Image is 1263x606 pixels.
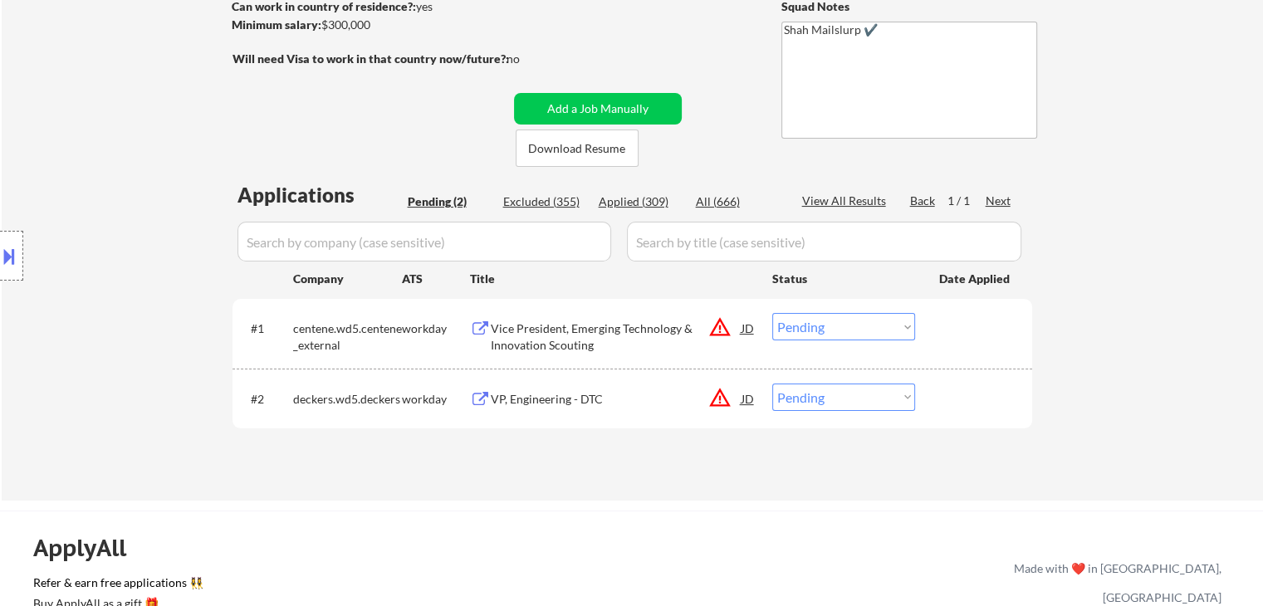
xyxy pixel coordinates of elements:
div: Back [910,193,937,209]
button: warning_amber [708,315,732,339]
div: Date Applied [939,271,1012,287]
input: Search by title (case sensitive) [627,222,1021,261]
div: JD [740,384,756,413]
div: workday [402,391,470,408]
div: Vice President, Emerging Technology & Innovation Scouting [491,320,742,353]
button: warning_amber [708,386,732,409]
div: Next [986,193,1012,209]
div: All (666) [696,193,779,210]
div: Pending (2) [408,193,491,210]
div: ATS [402,271,470,287]
div: no [507,51,554,67]
div: 1 / 1 [947,193,986,209]
div: VP, Engineering - DTC [491,391,742,408]
div: Company [293,271,402,287]
div: Applied (309) [599,193,682,210]
div: deckers.wd5.deckers [293,391,402,408]
div: JD [740,313,756,343]
strong: Will need Visa to work in that country now/future?: [233,51,509,66]
button: Download Resume [516,130,639,167]
div: workday [402,320,470,337]
div: ApplyAll [33,534,145,562]
a: Refer & earn free applications 👯‍♀️ [33,577,667,594]
input: Search by company (case sensitive) [237,222,611,261]
button: Add a Job Manually [514,93,682,125]
div: Excluded (355) [503,193,586,210]
div: Applications [237,185,402,205]
div: $300,000 [232,17,508,33]
div: centene.wd5.centene_external [293,320,402,353]
strong: Minimum salary: [232,17,321,32]
div: View All Results [802,193,891,209]
div: Status [772,263,915,293]
div: Title [470,271,756,287]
